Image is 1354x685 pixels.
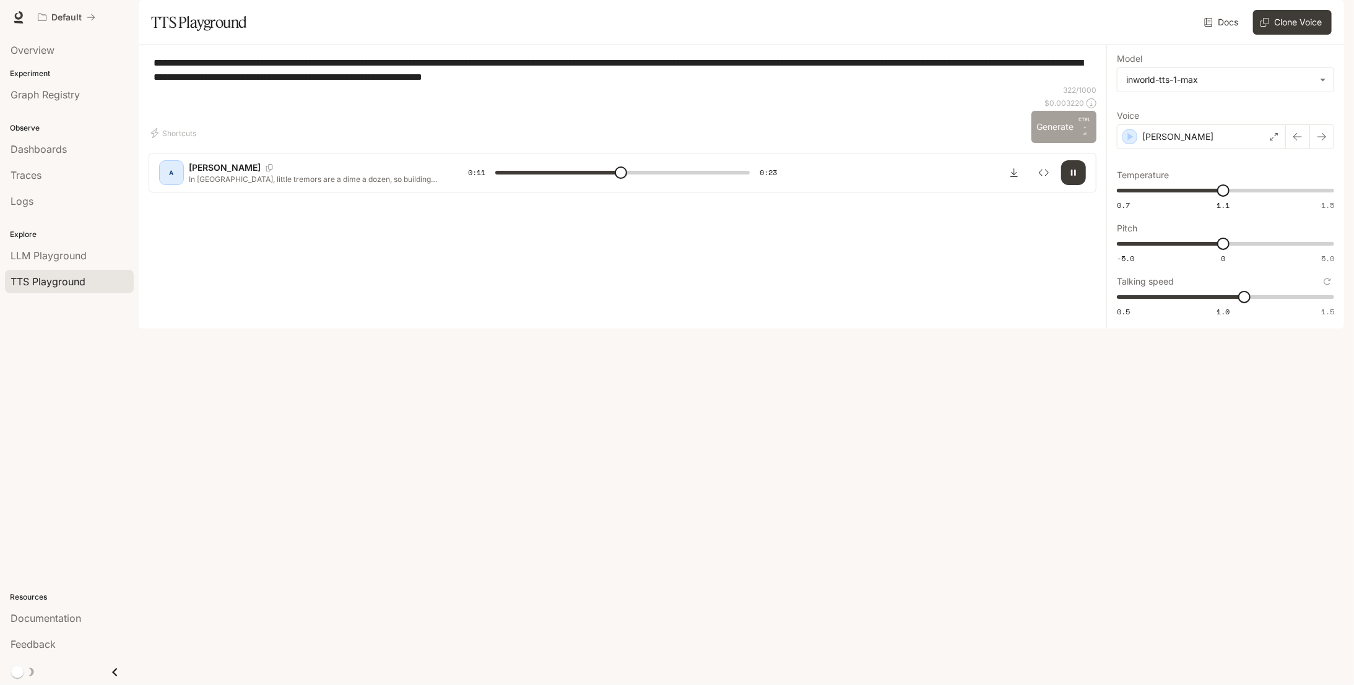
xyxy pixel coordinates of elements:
div: inworld-tts-1-max [1126,74,1314,86]
button: Shortcuts [149,123,201,143]
p: Voice [1117,111,1139,120]
p: Model [1117,54,1142,63]
span: 5.0 [1321,253,1334,264]
p: Pitch [1117,224,1137,233]
button: GenerateCTRL +⏎ [1031,111,1097,143]
p: ⏎ [1078,116,1092,138]
p: CTRL + [1078,116,1092,131]
button: Clone Voice [1253,10,1332,35]
button: Reset to default [1321,275,1334,288]
span: 0:11 [468,166,485,179]
p: $ 0.003220 [1044,98,1084,108]
a: Docs [1202,10,1243,35]
span: 0.7 [1117,200,1130,210]
p: Default [51,12,82,23]
p: Talking speed [1117,277,1174,286]
span: -5.0 [1117,253,1134,264]
span: 0 [1221,253,1225,264]
p: [PERSON_NAME] [1142,131,1213,143]
button: Inspect [1031,160,1056,185]
div: A [162,163,181,183]
div: inworld-tts-1-max [1117,68,1334,92]
span: 0:23 [760,166,777,179]
h1: TTS Playground [151,10,247,35]
span: 1.5 [1321,306,1334,317]
p: Temperature [1117,171,1169,179]
span: 1.0 [1217,306,1230,317]
p: 322 / 1000 [1063,85,1096,95]
button: Download audio [1002,160,1026,185]
span: 1.5 [1321,200,1334,210]
button: Copy Voice ID [261,164,278,171]
button: All workspaces [32,5,101,30]
p: [PERSON_NAME] [189,162,261,174]
p: In [GEOGRAPHIC_DATA], little tremors are a dime a dozen, so buildings sway gracefully to absorb t... [189,174,438,184]
span: 1.1 [1217,200,1230,210]
span: 0.5 [1117,306,1130,317]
